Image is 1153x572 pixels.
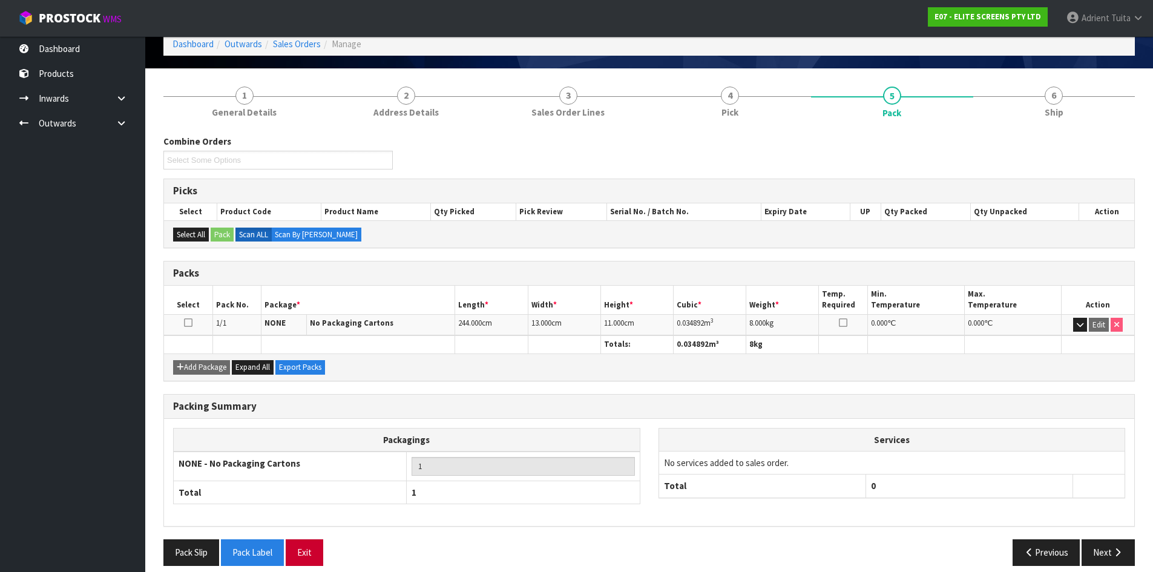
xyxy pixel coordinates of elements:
[600,336,673,353] th: Totals:
[264,318,286,328] strong: NONE
[746,314,819,335] td: kg
[935,12,1041,22] strong: E07 - ELITE SCREENS PTY LTD
[397,87,415,105] span: 2
[711,317,714,324] sup: 3
[1079,203,1134,220] th: Action
[235,228,272,242] label: Scan ALL
[970,203,1079,220] th: Qty Unpacked
[968,318,984,328] span: 0.000
[173,185,1125,197] h3: Picks
[746,286,819,314] th: Weight
[1082,12,1109,24] span: Adrient
[607,203,761,220] th: Serial No. / Batch No.
[819,286,867,314] th: Temp. Required
[235,362,270,372] span: Expand All
[232,360,274,375] button: Expand All
[883,87,901,105] span: 5
[850,203,881,220] th: UP
[261,286,455,314] th: Package
[871,480,876,491] span: 0
[928,7,1048,27] a: E07 - ELITE SCREENS PTY LTD
[225,38,262,50] a: Outwards
[286,539,323,565] button: Exit
[749,339,754,349] span: 8
[516,203,607,220] th: Pick Review
[674,314,746,335] td: m
[881,203,970,220] th: Qty Packed
[373,106,439,119] span: Address Details
[721,87,739,105] span: 4
[1089,318,1109,332] button: Edit
[212,106,277,119] span: General Details
[1045,87,1063,105] span: 6
[455,314,528,335] td: cm
[273,38,321,50] a: Sales Orders
[1082,539,1135,565] button: Next
[179,458,300,469] strong: NONE - No Packaging Cartons
[677,339,709,349] span: 0.034892
[659,451,1125,474] td: No services added to sales order.
[103,13,122,25] small: WMS
[659,429,1125,452] th: Services
[174,428,640,452] th: Packagings
[882,107,901,119] span: Pack
[172,38,214,50] a: Dashboard
[746,336,819,353] th: kg
[674,336,746,353] th: m³
[173,228,209,242] button: Select All
[164,203,217,220] th: Select
[217,203,321,220] th: Product Code
[721,106,738,119] span: Pick
[163,539,219,565] button: Pack Slip
[412,487,416,498] span: 1
[559,87,577,105] span: 3
[235,87,254,105] span: 1
[211,228,234,242] button: Pack
[221,539,284,565] button: Pack Label
[212,286,261,314] th: Pack No.
[321,203,431,220] th: Product Name
[964,314,1061,335] td: ℃
[216,318,226,328] span: 1/1
[163,135,231,148] label: Combine Orders
[761,203,850,220] th: Expiry Date
[271,228,361,242] label: Scan By [PERSON_NAME]
[458,318,482,328] span: 244.000
[173,401,1125,412] h3: Packing Summary
[18,10,33,25] img: cube-alt.png
[600,286,673,314] th: Height
[174,481,407,504] th: Total
[659,475,866,498] th: Total
[431,203,516,220] th: Qty Picked
[1062,286,1134,314] th: Action
[677,318,704,328] span: 0.034892
[1111,12,1131,24] span: Tuita
[310,318,393,328] strong: No Packaging Cartons
[332,38,361,50] span: Manage
[600,314,673,335] td: cm
[531,106,605,119] span: Sales Order Lines
[749,318,766,328] span: 8.000
[1045,106,1063,119] span: Ship
[173,268,1125,279] h3: Packs
[604,318,624,328] span: 11.000
[455,286,528,314] th: Length
[531,318,551,328] span: 13.000
[964,286,1061,314] th: Max. Temperature
[867,314,964,335] td: ℃
[674,286,746,314] th: Cubic
[173,360,230,375] button: Add Package
[164,286,212,314] th: Select
[275,360,325,375] button: Export Packs
[528,314,600,335] td: cm
[1013,539,1080,565] button: Previous
[871,318,887,328] span: 0.000
[39,10,100,26] span: ProStock
[528,286,600,314] th: Width
[867,286,964,314] th: Min. Temperature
